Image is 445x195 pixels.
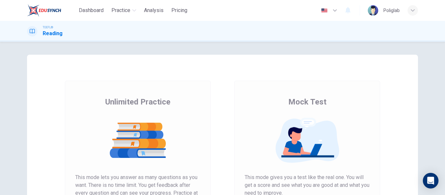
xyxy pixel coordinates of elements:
[109,5,139,16] button: Practice
[43,30,63,37] h1: Reading
[368,5,378,16] img: Profile picture
[144,7,164,14] span: Analysis
[27,4,76,17] a: EduSynch logo
[171,7,187,14] span: Pricing
[27,4,61,17] img: EduSynch logo
[383,7,400,14] div: Poliglab
[288,97,326,107] span: Mock Test
[105,97,170,107] span: Unlimited Practice
[111,7,130,14] span: Practice
[43,25,53,30] span: TOEFL®
[423,173,438,188] div: Open Intercom Messenger
[141,5,166,16] button: Analysis
[76,5,106,16] button: Dashboard
[169,5,190,16] button: Pricing
[79,7,104,14] span: Dashboard
[320,8,328,13] img: en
